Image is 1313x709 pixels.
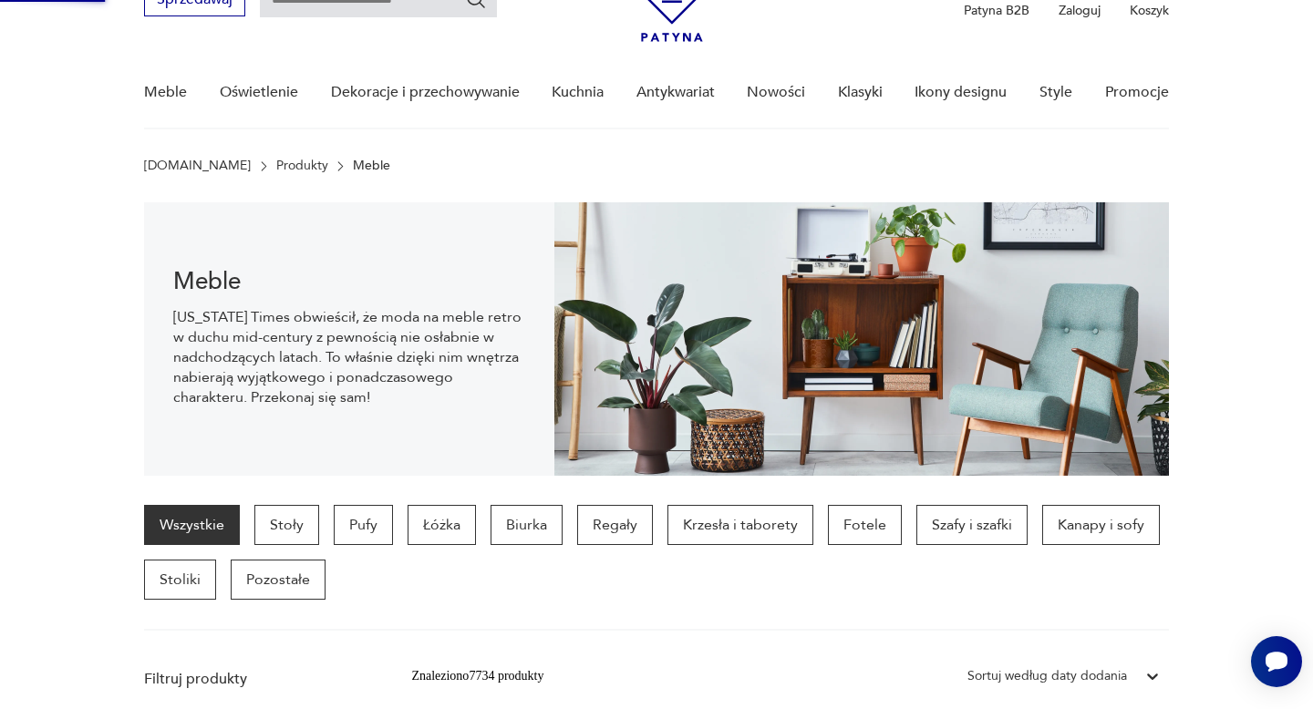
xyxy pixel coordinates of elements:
[231,560,326,600] a: Pozostałe
[408,505,476,545] a: Łóżka
[144,560,216,600] a: Stoliki
[411,666,543,686] div: Znaleziono 7734 produkty
[334,505,393,545] a: Pufy
[173,307,524,407] p: [US_STATE] Times obwieścił, że moda na meble retro w duchu mid-century z pewnością nie osłabnie w...
[1059,2,1101,19] p: Zaloguj
[838,57,883,128] a: Klasyki
[220,57,298,128] a: Oświetlenie
[1130,2,1169,19] p: Koszyk
[915,57,1007,128] a: Ikony designu
[636,57,715,128] a: Antykwariat
[667,505,813,545] a: Krzesła i taborety
[331,57,520,128] a: Dekoracje i przechowywanie
[916,505,1028,545] a: Szafy i szafki
[353,159,390,173] p: Meble
[967,666,1127,686] div: Sortuj według daty dodania
[1042,505,1160,545] a: Kanapy i sofy
[144,505,240,545] a: Wszystkie
[254,505,319,545] a: Stoły
[144,57,187,128] a: Meble
[173,271,524,293] h1: Meble
[144,669,367,689] p: Filtruj produkty
[491,505,563,545] a: Biurka
[747,57,805,128] a: Nowości
[1105,57,1169,128] a: Promocje
[554,202,1169,476] img: Meble
[577,505,653,545] a: Regały
[1251,636,1302,687] iframe: Smartsupp widget button
[964,2,1029,19] p: Patyna B2B
[552,57,604,128] a: Kuchnia
[144,159,251,173] a: [DOMAIN_NAME]
[276,159,328,173] a: Produkty
[828,505,902,545] a: Fotele
[1039,57,1072,128] a: Style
